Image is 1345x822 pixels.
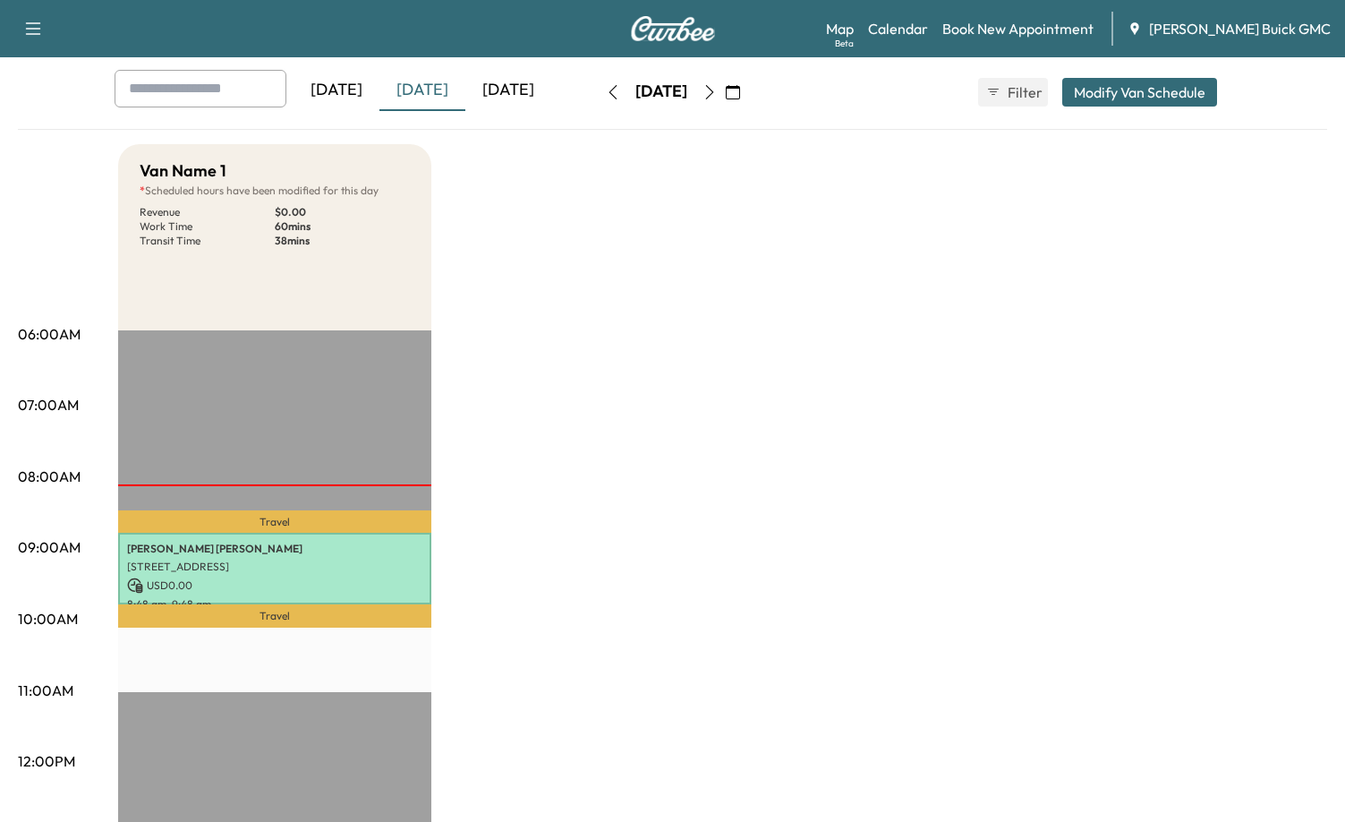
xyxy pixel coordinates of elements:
p: Transit Time [140,234,275,248]
p: $ 0.00 [275,205,410,219]
img: Curbee Logo [630,16,716,41]
a: Book New Appointment [942,18,1094,39]
p: Scheduled hours have been modified for this day [140,184,410,198]
h5: Van Name 1 [140,158,226,184]
p: 60 mins [275,219,410,234]
p: USD 0.00 [127,578,422,594]
p: 12:00PM [18,750,75,772]
p: Work Time [140,219,275,234]
p: 08:00AM [18,466,81,487]
a: MapBeta [826,18,854,39]
p: Revenue [140,205,275,219]
a: Calendar [868,18,928,39]
div: [DATE] [465,70,551,111]
button: Filter [978,78,1048,107]
p: 11:00AM [18,680,73,701]
p: 8:48 am - 9:48 am [127,597,422,612]
p: [STREET_ADDRESS] [127,560,422,574]
div: Beta [835,37,854,50]
button: Modify Van Schedule [1062,78,1217,107]
p: 06:00AM [18,323,81,345]
p: 09:00AM [18,536,81,558]
div: [DATE] [379,70,465,111]
span: Filter [1008,81,1040,103]
div: [DATE] [635,81,687,103]
span: [PERSON_NAME] Buick GMC [1149,18,1331,39]
p: 07:00AM [18,394,79,415]
p: 10:00AM [18,608,78,629]
p: Travel [118,604,431,628]
p: [PERSON_NAME] [PERSON_NAME] [127,542,422,556]
div: [DATE] [294,70,379,111]
p: 38 mins [275,234,410,248]
p: Travel [118,510,431,532]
